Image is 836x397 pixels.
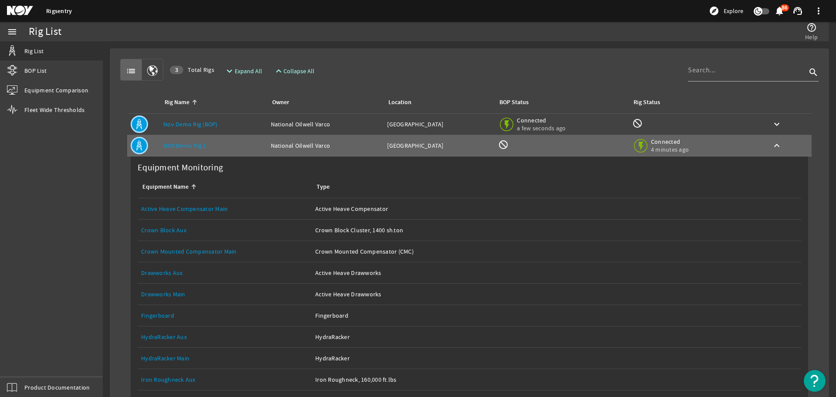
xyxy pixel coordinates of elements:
[775,7,784,16] button: 86
[315,290,798,299] div: Active Heave Drawworks
[315,354,798,363] div: HydraRacker
[141,326,308,347] a: HydraRacker Aux
[24,66,47,75] span: BOP List
[224,66,231,76] mat-icon: expand_more
[724,7,743,15] span: Explore
[141,220,308,241] a: Crown Block Aux
[634,98,660,107] div: Rig Status
[705,4,747,18] button: Explore
[141,305,308,326] a: Fingerboard
[141,376,196,383] a: Iron Roughneck Aux
[142,182,189,192] div: Equipment Name
[24,383,90,392] span: Product Documentation
[315,284,798,305] a: Active Heave Drawworks
[317,182,330,192] div: Type
[632,118,643,129] mat-icon: Rig Monitoring not available for this rig
[163,120,218,128] a: Nov Demo Rig (BOP)
[315,369,798,390] a: Iron Roughneck, 160,000 ft.lbs
[7,27,17,37] mat-icon: menu
[46,7,72,15] a: Rigsentry
[806,22,817,33] mat-icon: help_outline
[272,98,289,107] div: Owner
[126,66,136,76] mat-icon: list
[387,98,488,107] div: Location
[651,146,689,153] span: 4 minutes ago
[792,6,803,16] mat-icon: support_agent
[387,120,491,129] div: [GEOGRAPHIC_DATA]
[388,98,411,107] div: Location
[141,262,308,283] a: Drawworks Aux
[315,311,798,320] div: Fingerboard
[141,248,237,255] a: Crown Mounted Compensator Main
[170,66,183,74] div: 3
[271,98,377,107] div: Owner
[315,326,798,347] a: HydraRacker
[315,241,798,262] a: Crown Mounted Compensator (CMC)
[134,160,226,176] label: Equipment Monitoring
[315,247,798,256] div: Crown Mounted Compensator (CMC)
[315,182,794,192] div: Type
[24,86,88,95] span: Equipment Comparison
[315,262,798,283] a: Active Heave Drawworks
[270,63,318,79] button: Collapse All
[163,98,260,107] div: Rig Name
[141,369,308,390] a: Iron Roughneck Aux
[283,67,314,75] span: Collapse All
[315,333,798,341] div: HydraRacker
[165,98,189,107] div: Rig Name
[141,182,305,192] div: Equipment Name
[141,290,185,298] a: Drawworks Main
[805,33,818,41] span: Help
[804,370,826,392] button: Open Resource Center
[235,67,262,75] span: Expand All
[651,138,689,146] span: Connected
[808,0,829,21] button: more_vert
[141,269,182,277] a: Drawworks Aux
[517,116,566,124] span: Connected
[141,226,186,234] a: Crown Block Aux
[517,124,566,132] span: a few seconds ago
[774,6,785,16] mat-icon: notifications
[24,105,84,114] span: Fleet Wide Thresholds
[170,65,214,74] span: Total Rigs
[271,141,381,150] div: National Oilwell Varco
[141,312,174,319] a: Fingerboard
[315,348,798,369] a: HydraRacker
[315,198,798,219] a: Active Heave Compensator
[709,6,719,16] mat-icon: explore
[499,98,529,107] div: BOP Status
[141,205,228,213] a: Active Heave Compensator Main
[271,120,381,129] div: National Oilwell Varco
[141,354,189,362] a: HydraRacker Main
[315,204,798,213] div: Active Heave Compensator
[387,141,491,150] div: [GEOGRAPHIC_DATA]
[29,27,61,36] div: Rig List
[315,220,798,241] a: Crown Block Cluster, 1400 sh.ton
[808,67,819,78] i: search
[772,140,782,151] mat-icon: keyboard_arrow_up
[315,375,798,384] div: Iron Roughneck, 160,000 ft.lbs
[315,268,798,277] div: Active Heave Drawworks
[273,66,280,76] mat-icon: expand_less
[498,139,509,150] mat-icon: BOP Monitoring not available for this rig
[315,305,798,326] a: Fingerboard
[772,119,782,129] mat-icon: keyboard_arrow_down
[688,65,806,75] input: Search...
[163,142,206,149] a: NOV Demo Rig 1
[141,348,308,369] a: HydraRacker Main
[24,47,44,55] span: Rig List
[141,198,308,219] a: Active Heave Compensator Main
[141,333,187,341] a: HydraRacker Aux
[315,226,798,234] div: Crown Block Cluster, 1400 sh.ton
[221,63,266,79] button: Expand All
[141,284,308,305] a: Drawworks Main
[141,241,308,262] a: Crown Mounted Compensator Main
